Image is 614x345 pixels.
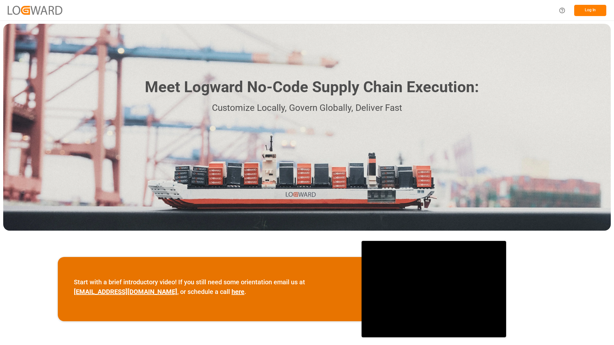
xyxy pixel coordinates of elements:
button: Log In [574,5,606,16]
p: Customize Locally, Govern Globally, Deliver Fast [135,101,479,115]
a: here [232,288,244,296]
h1: Meet Logward No-Code Supply Chain Execution: [145,76,479,99]
img: Logward_new_orange.png [8,6,62,14]
button: Help Center [555,3,569,18]
a: [EMAIL_ADDRESS][DOMAIN_NAME] [74,288,177,296]
p: Start with a brief introductory video! If you still need some orientation email us at , or schedu... [74,277,346,296]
